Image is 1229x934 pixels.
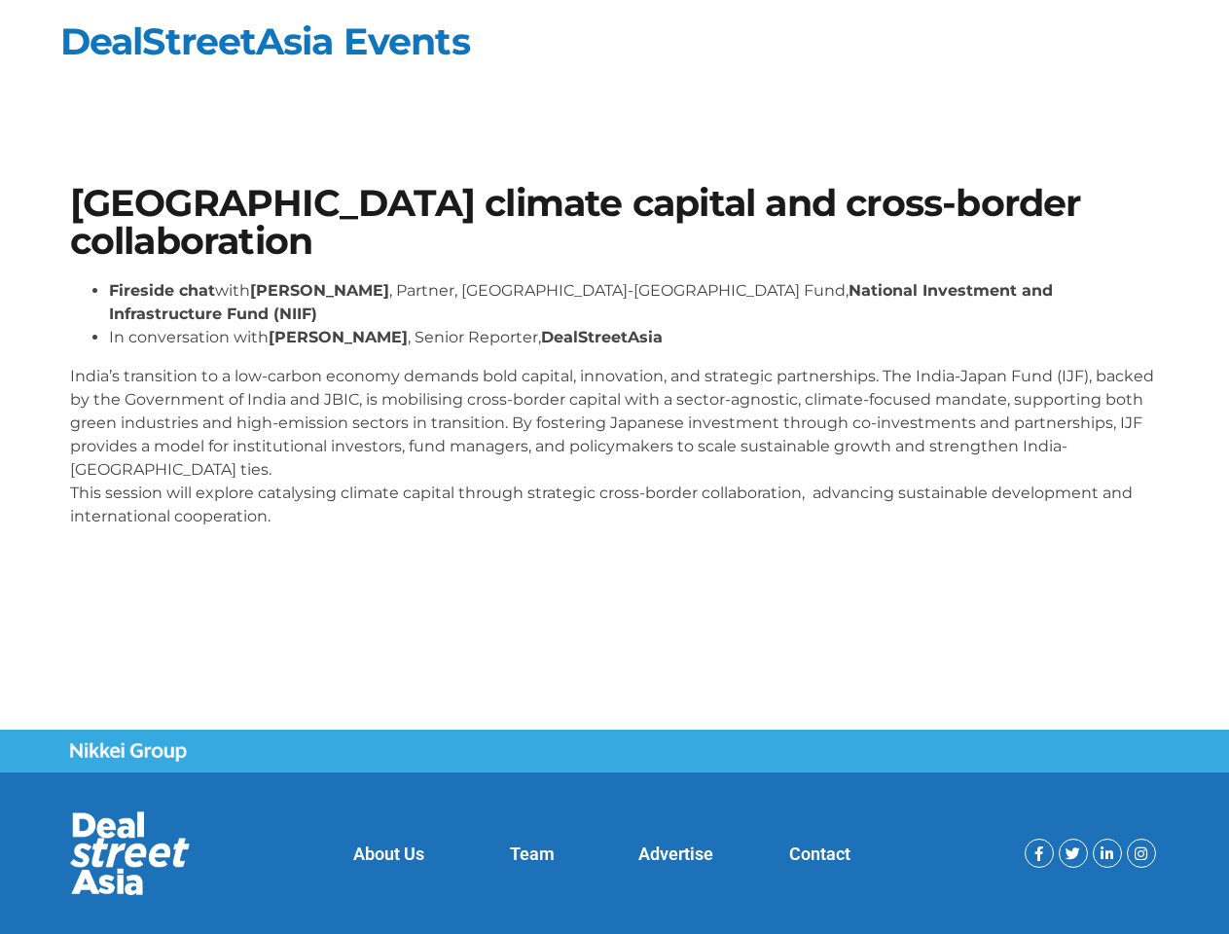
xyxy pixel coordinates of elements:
a: Contact [789,844,850,864]
strong: DealStreetAsia [541,328,663,346]
strong: [PERSON_NAME] [250,281,389,300]
a: About Us [353,844,424,864]
a: DealStreetAsia Events [60,18,470,64]
img: Nikkei Group [70,742,187,762]
a: Advertise [638,844,713,864]
a: Team [510,844,555,864]
p: India’s transition to a low-carbon economy demands bold capital, innovation, and strategic partne... [70,365,1160,528]
h1: [GEOGRAPHIC_DATA] climate capital and cross-border collaboration [70,185,1160,260]
li: with , Partner, [GEOGRAPHIC_DATA]-[GEOGRAPHIC_DATA] Fund, [109,279,1160,326]
li: In conversation with , Senior Reporter, [109,326,1160,349]
strong: [PERSON_NAME] [269,328,408,346]
strong: Fireside chat [109,281,215,300]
